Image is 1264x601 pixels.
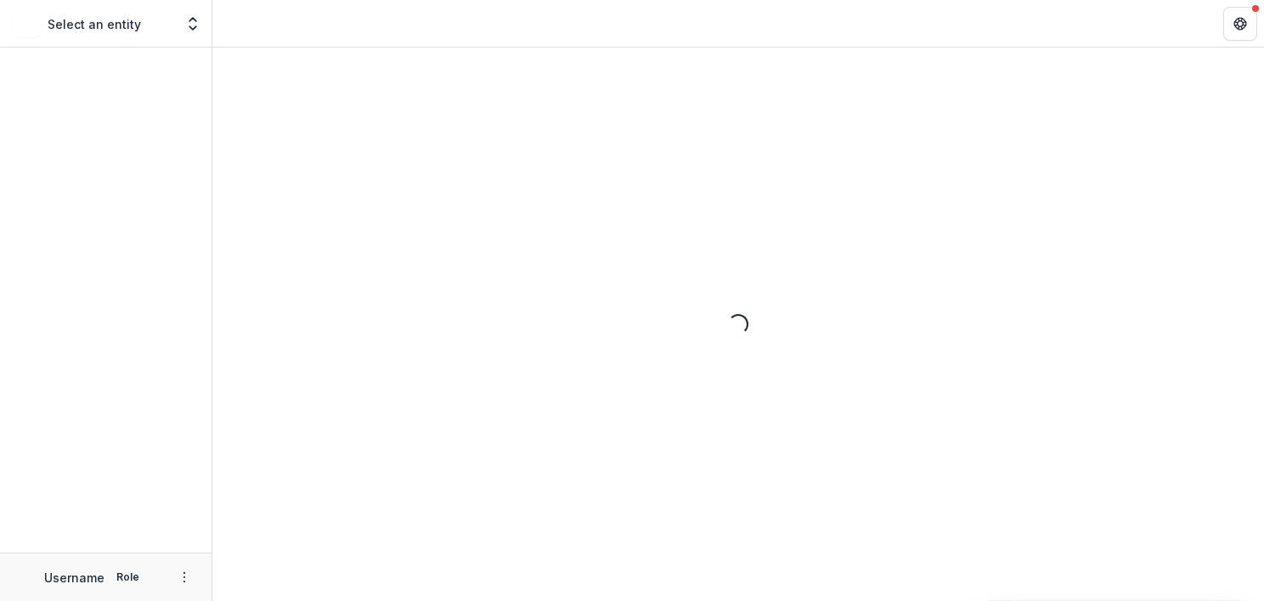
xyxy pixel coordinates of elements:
[111,570,144,585] p: Role
[174,567,195,587] button: More
[44,569,104,587] p: Username
[48,15,141,33] p: Select an entity
[1223,7,1257,41] button: Get Help
[181,7,205,41] button: Open entity switcher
